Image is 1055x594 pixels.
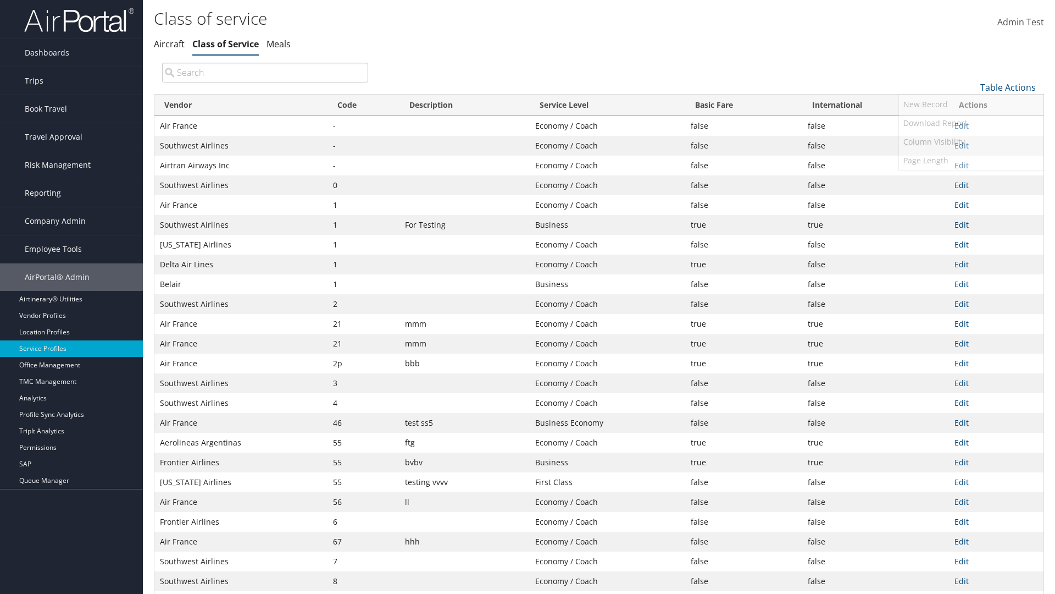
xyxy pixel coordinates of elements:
[25,95,67,123] span: Book Travel
[899,95,1043,114] a: New Record
[899,134,1043,152] a: 50
[24,7,134,33] img: airportal-logo.png
[899,96,1043,115] a: 10
[25,39,69,67] span: Dashboards
[25,207,86,235] span: Company Admin
[899,115,1043,134] a: 25
[899,152,1043,171] a: 100
[25,151,91,179] span: Risk Management
[25,235,82,263] span: Employee Tools
[25,67,43,95] span: Trips
[25,179,61,207] span: Reporting
[25,263,90,291] span: AirPortal® Admin
[25,123,82,151] span: Travel Approval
